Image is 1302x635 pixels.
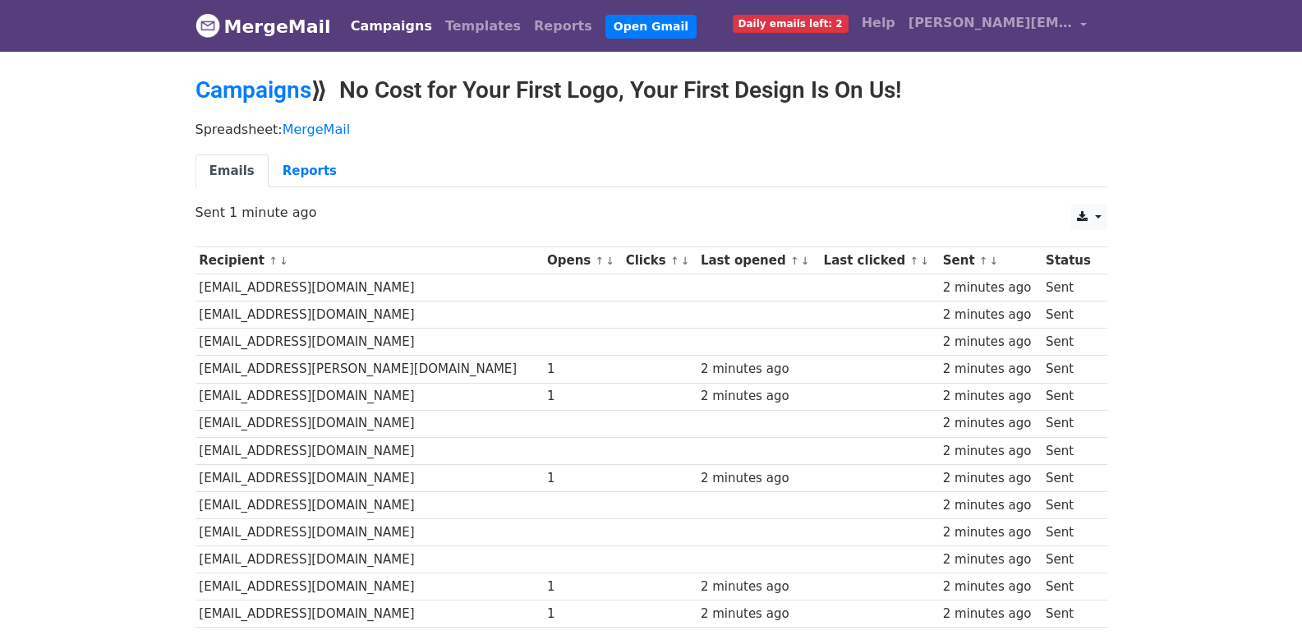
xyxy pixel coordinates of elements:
td: Sent [1042,600,1098,628]
td: Sent [1042,410,1098,437]
th: Last opened [697,247,820,274]
a: Campaigns [344,10,439,43]
div: 2 minutes ago [943,577,1038,596]
td: [EMAIL_ADDRESS][DOMAIN_NAME] [196,573,544,600]
a: Help [855,7,902,39]
div: 2 minutes ago [943,306,1038,324]
td: [EMAIL_ADDRESS][DOMAIN_NAME] [196,274,544,301]
a: ↓ [605,255,614,267]
div: 2 minutes ago [701,469,816,488]
a: Open Gmail [605,15,697,39]
td: [EMAIL_ADDRESS][DOMAIN_NAME] [196,383,544,410]
td: [EMAIL_ADDRESS][DOMAIN_NAME] [196,464,544,491]
div: 2 minutes ago [701,387,816,406]
div: 2 minutes ago [943,523,1038,542]
a: ↑ [790,255,799,267]
div: 1 [547,387,618,406]
td: [EMAIL_ADDRESS][DOMAIN_NAME] [196,600,544,628]
th: Clicks [622,247,697,274]
td: [EMAIL_ADDRESS][DOMAIN_NAME] [196,519,544,546]
div: 2 minutes ago [701,577,816,596]
img: MergeMail logo [196,13,220,38]
a: ↓ [279,255,288,267]
div: 2 minutes ago [943,605,1038,623]
td: Sent [1042,464,1098,491]
div: 2 minutes ago [943,469,1038,488]
a: Reports [527,10,599,43]
td: [EMAIL_ADDRESS][PERSON_NAME][DOMAIN_NAME] [196,356,544,383]
div: 2 minutes ago [943,496,1038,515]
a: [PERSON_NAME][EMAIL_ADDRESS][DOMAIN_NAME] [902,7,1094,45]
td: Sent [1042,301,1098,329]
div: 2 minutes ago [943,442,1038,461]
h2: ⟫ No Cost for Your First Logo, Your First Design Is On Us! [196,76,1107,104]
span: Daily emails left: 2 [733,15,849,33]
div: 1 [547,469,618,488]
p: Sent 1 minute ago [196,204,1107,221]
a: ↑ [979,255,988,267]
th: Opens [543,247,622,274]
td: [EMAIL_ADDRESS][DOMAIN_NAME] [196,491,544,518]
div: 2 minutes ago [943,333,1038,352]
th: Status [1042,247,1098,274]
a: MergeMail [196,9,331,44]
td: Sent [1042,274,1098,301]
td: Sent [1042,329,1098,356]
td: Sent [1042,437,1098,464]
a: Campaigns [196,76,311,104]
td: Sent [1042,546,1098,573]
p: Spreadsheet: [196,121,1107,138]
td: [EMAIL_ADDRESS][DOMAIN_NAME] [196,301,544,329]
a: MergeMail [283,122,350,137]
div: 2 minutes ago [943,387,1038,406]
a: Daily emails left: 2 [726,7,855,39]
td: [EMAIL_ADDRESS][DOMAIN_NAME] [196,437,544,464]
td: [EMAIL_ADDRESS][DOMAIN_NAME] [196,546,544,573]
a: ↑ [909,255,918,267]
a: ↑ [269,255,278,267]
th: Sent [939,247,1042,274]
td: Sent [1042,573,1098,600]
th: Recipient [196,247,544,274]
a: Reports [269,154,351,188]
span: [PERSON_NAME][EMAIL_ADDRESS][DOMAIN_NAME] [909,13,1073,33]
th: Last clicked [820,247,939,274]
a: ↓ [920,255,929,267]
div: 2 minutes ago [701,360,816,379]
div: 1 [547,360,618,379]
a: ↓ [801,255,810,267]
td: Sent [1042,491,1098,518]
td: [EMAIL_ADDRESS][DOMAIN_NAME] [196,410,544,437]
div: 2 minutes ago [701,605,816,623]
div: 1 [547,577,618,596]
div: 2 minutes ago [943,550,1038,569]
a: ↑ [596,255,605,267]
td: Sent [1042,519,1098,546]
a: Templates [439,10,527,43]
div: 1 [547,605,618,623]
td: Sent [1042,383,1098,410]
td: [EMAIL_ADDRESS][DOMAIN_NAME] [196,329,544,356]
a: ↓ [990,255,999,267]
a: ↑ [670,255,679,267]
div: 2 minutes ago [943,360,1038,379]
div: 2 minutes ago [943,414,1038,433]
div: 2 minutes ago [943,278,1038,297]
a: ↓ [681,255,690,267]
td: Sent [1042,356,1098,383]
a: Emails [196,154,269,188]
